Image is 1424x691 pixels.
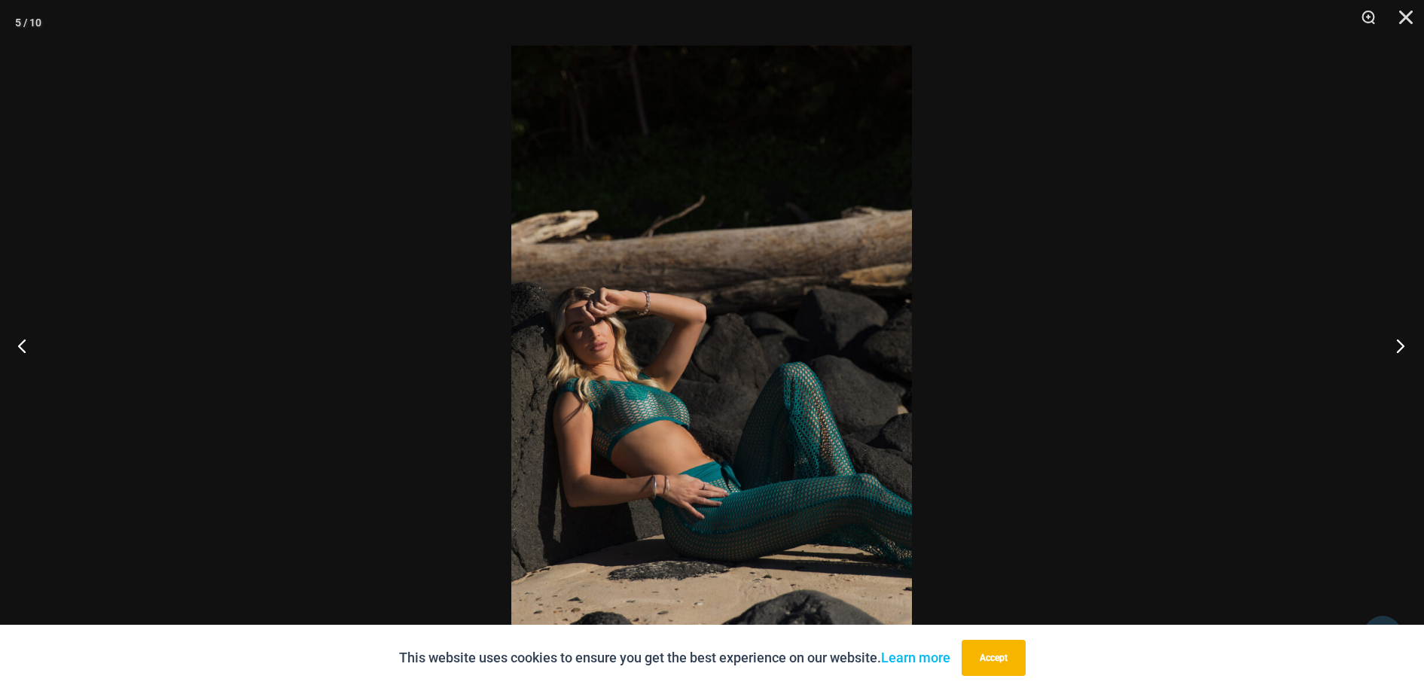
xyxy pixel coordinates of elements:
button: Accept [962,640,1026,676]
img: Show Stopper Jade 366 Top 5007 pants 017 [511,45,912,646]
p: This website uses cookies to ensure you get the best experience on our website. [399,647,950,669]
div: 5 / 10 [15,11,41,34]
button: Next [1368,308,1424,383]
a: Learn more [881,650,950,665]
